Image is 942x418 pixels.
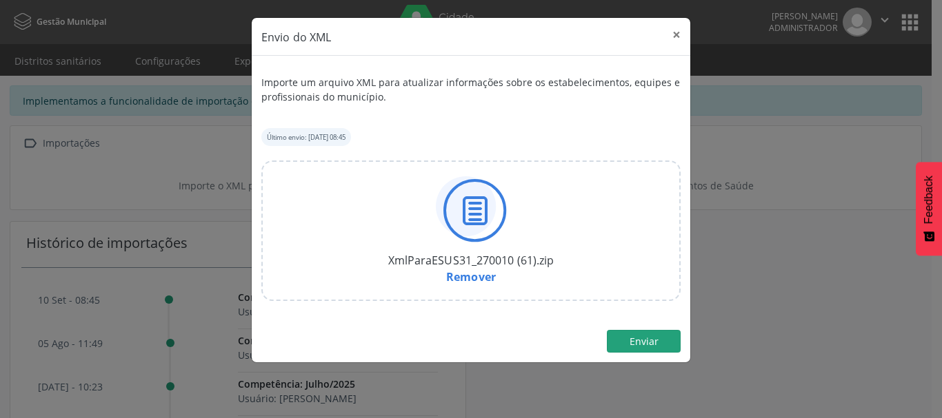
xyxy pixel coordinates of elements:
[261,30,331,45] span: Envio do XML
[261,65,681,114] div: Importe um arquivo XML para atualizar informações sobre os estabelecimentos, equipes e profission...
[267,133,345,142] small: Último envio: [DATE] 08:45
[607,330,681,353] button: Enviar
[663,18,690,52] button: Close
[277,252,665,269] div: XmlParaESUS31_270010 (61).zip
[923,176,935,224] span: Feedback
[630,335,659,348] span: Enviar
[916,162,942,255] button: Feedback - Mostrar pesquisa
[446,269,496,284] a: Remover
